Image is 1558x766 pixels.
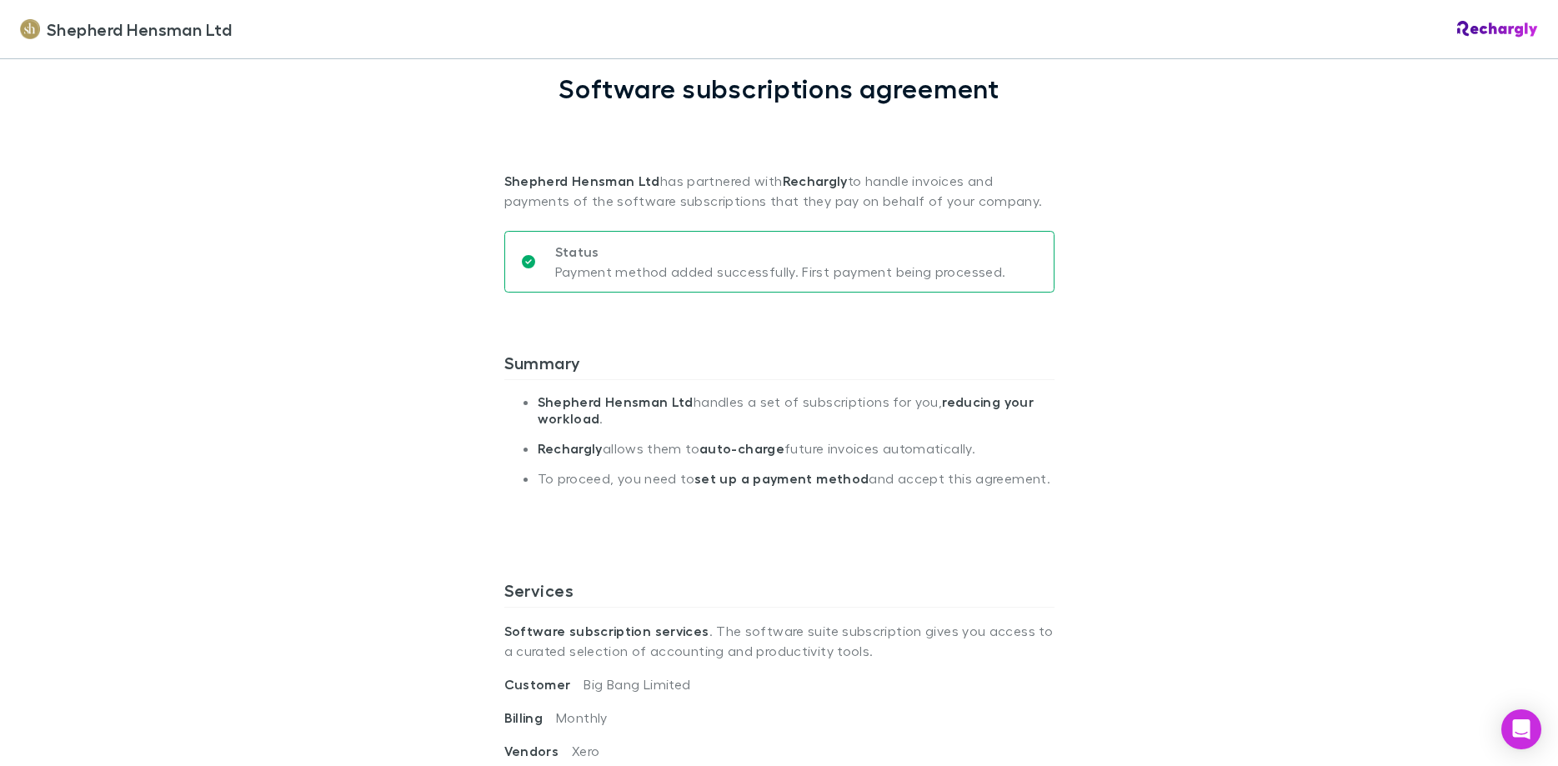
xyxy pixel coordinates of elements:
strong: set up a payment method [694,470,869,487]
h1: Software subscriptions agreement [559,73,999,104]
strong: Shepherd Hensman Ltd [538,393,694,410]
span: Shepherd Hensman Ltd [47,17,232,42]
span: Customer [504,676,584,693]
h3: Services [504,580,1055,607]
strong: Shepherd Hensman Ltd [504,173,660,189]
img: Shepherd Hensman Ltd's Logo [20,19,40,39]
div: Open Intercom Messenger [1501,709,1541,749]
span: Big Bang Limited [584,676,690,692]
strong: Rechargly [538,440,603,457]
strong: auto-charge [699,440,784,457]
li: allows them to future invoices automatically. [538,440,1055,470]
span: Billing [504,709,557,726]
p: Payment method added successfully. First payment being processed. [555,262,1006,282]
strong: Software subscription services [504,623,709,639]
span: Vendors [504,743,573,759]
p: Status [555,242,1006,262]
li: handles a set of subscriptions for you, . [538,393,1055,440]
p: has partnered with to handle invoices and payments of the software subscriptions that they pay on... [504,104,1055,211]
span: Xero [572,743,599,758]
img: Rechargly Logo [1457,21,1538,38]
h3: Summary [504,353,1055,379]
strong: Rechargly [783,173,848,189]
span: Monthly [556,709,608,725]
li: To proceed, you need to and accept this agreement. [538,470,1055,500]
p: . The software suite subscription gives you access to a curated selection of accounting and produ... [504,608,1055,674]
strong: reducing your workload [538,393,1034,427]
